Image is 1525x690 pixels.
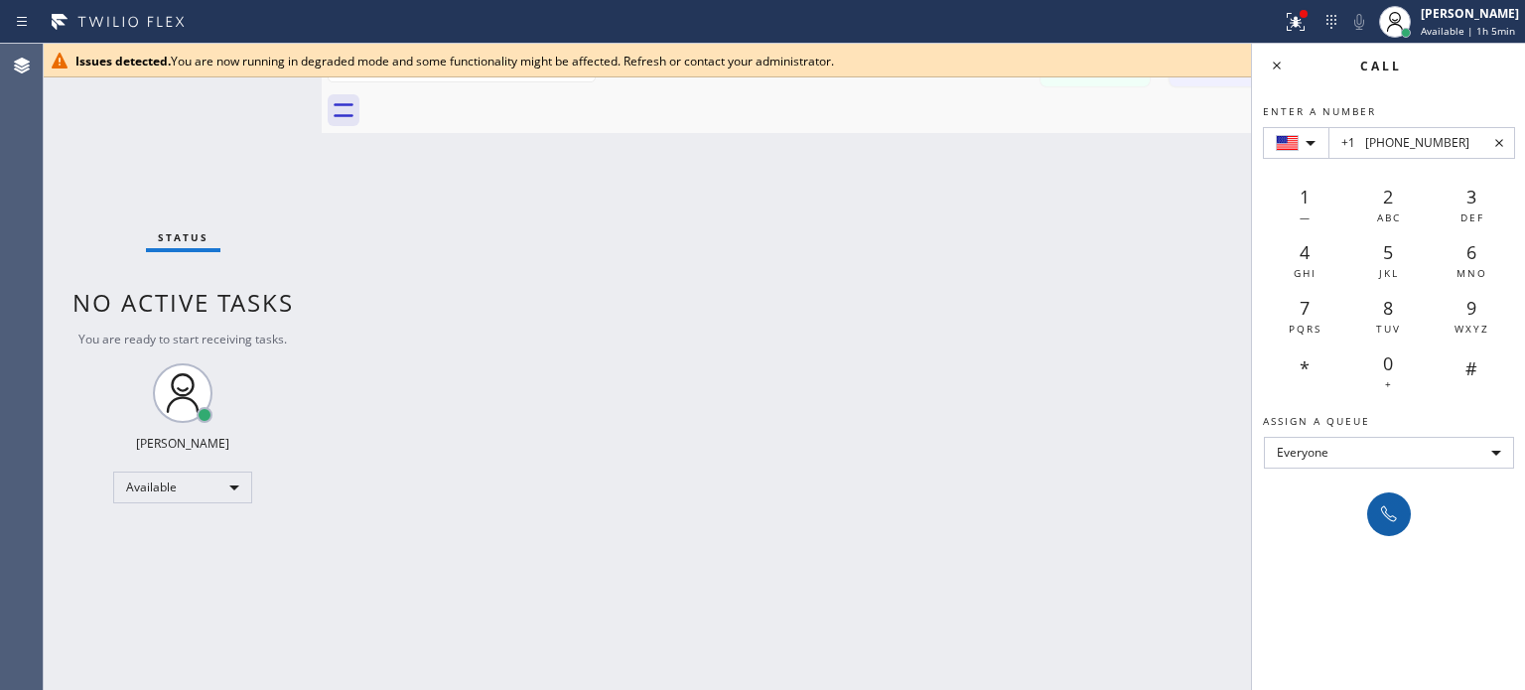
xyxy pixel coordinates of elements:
[1264,437,1514,469] div: Everyone
[1263,414,1370,428] span: Assign a queue
[1383,185,1393,208] span: 2
[1460,210,1484,224] span: DEF
[1376,322,1401,336] span: TUV
[1383,296,1393,320] span: 8
[1383,240,1393,264] span: 5
[1466,240,1476,264] span: 6
[1300,296,1310,320] span: 7
[1465,356,1477,380] span: #
[1263,104,1376,118] span: Enter a number
[78,331,287,347] span: You are ready to start receiving tasks.
[72,286,294,319] span: No active tasks
[75,53,171,69] b: Issues detected.
[1455,322,1489,336] span: WXYZ
[136,435,229,452] div: [PERSON_NAME]
[1383,351,1393,375] span: 0
[1345,8,1373,36] button: Mute
[1421,5,1519,22] div: [PERSON_NAME]
[1300,240,1310,264] span: 4
[158,230,208,244] span: Status
[113,472,252,503] div: Available
[1360,58,1402,74] span: Call
[1385,377,1393,391] span: +
[75,53,1260,69] div: You are now running in degraded mode and some functionality might be affected. Refresh or contact...
[1294,266,1317,280] span: GHI
[1379,266,1399,280] span: JKL
[1466,185,1476,208] span: 3
[1377,210,1401,224] span: ABC
[1421,24,1515,38] span: Available | 1h 5min
[1289,322,1321,336] span: PQRS
[1466,296,1476,320] span: 9
[1300,210,1312,224] span: —
[1300,185,1310,208] span: 1
[1456,266,1487,280] span: MNO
